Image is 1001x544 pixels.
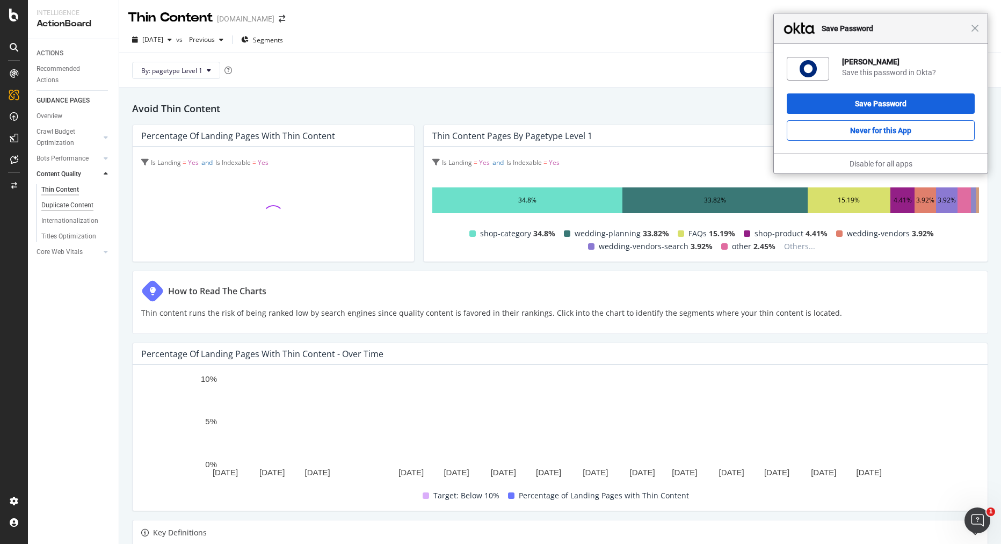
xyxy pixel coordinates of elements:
p: Thin content runs the risk of being ranked low by search engines since quality content is favored... [141,307,842,320]
button: [DATE] [128,31,176,48]
span: Others... [780,240,819,253]
button: Previous [185,31,228,48]
text: [DATE] [259,468,285,477]
text: [DATE] [213,468,238,477]
span: shop-product [755,227,803,240]
svg: A chart. [141,373,979,481]
span: 1 [987,507,995,516]
div: Bots Performance [37,153,89,164]
div: Save this password in Okta? [842,68,975,77]
text: [DATE] [444,468,469,477]
text: [DATE] [491,468,516,477]
div: How to Read The Charts [168,285,266,298]
img: zpbL4EADX3oaW57QGbskkpPhZjbzFScE0enD4IqUvKNAdK1NZu6HxEcsV928fWLe9fsCSdyzQUHNANJlAaT1rv9ZMC8yf54zp... [800,60,817,77]
div: Key Definitions [153,526,207,539]
span: Target: Below 10% [433,489,499,502]
text: [DATE] [672,468,697,477]
span: 3.92% [691,240,713,253]
div: Thin Content [41,184,79,195]
span: 33.82% [643,227,669,240]
span: Is Indexable [215,158,251,167]
text: [DATE] [583,468,608,477]
div: Duplicate Content [41,200,93,211]
text: [DATE] [857,468,882,477]
span: FAQs [688,227,707,240]
span: Is Landing [151,158,181,167]
div: 34.8% [518,194,536,207]
span: Segments [253,35,283,45]
div: 3.92% [916,194,934,207]
span: Save Password [816,22,971,35]
span: = [543,158,547,167]
span: 4.41% [806,227,828,240]
span: By: pagetype Level 1 [141,66,202,75]
text: 10% [201,374,217,383]
div: Recommended Actions [37,63,101,86]
text: [DATE] [630,468,655,477]
button: By: pagetype Level 1 [132,62,220,79]
a: Crawl Budget Optimization [37,126,100,149]
div: 33.82% [704,194,726,207]
span: wedding-vendors [847,227,910,240]
div: Thin Content Pages by pagetype Level 1 [432,130,592,141]
a: Core Web Vitals [37,246,100,258]
a: ACTIONS [37,48,111,59]
a: Disable for all apps [850,159,912,168]
div: Internationalization [41,215,98,227]
div: Percentage of Landing Pages with Thin Content [141,130,335,141]
div: 3.92% [938,194,956,207]
span: 2.45% [753,240,775,253]
div: ActionBoard [37,18,110,30]
span: Close [971,24,979,32]
span: wedding-vendors-search [599,240,688,253]
span: wedding-planning [575,227,641,240]
div: Intelligence [37,9,110,18]
span: vs [176,35,185,44]
span: Yes [549,158,560,167]
div: Thin Content [128,9,213,27]
span: shop-category [480,227,531,240]
span: Previous [185,35,215,44]
text: [DATE] [811,468,836,477]
text: [DATE] [536,468,561,477]
span: and [492,158,504,167]
span: = [252,158,256,167]
div: ACTIONS [37,48,63,59]
a: Bots Performance [37,153,100,164]
div: 15.19% [838,194,860,207]
span: other [732,240,751,253]
a: Recommended Actions [37,63,111,86]
text: [DATE] [305,468,330,477]
div: GUIDANCE PAGES [37,95,90,106]
span: Yes [479,158,490,167]
a: Titles Optimization [41,231,111,242]
div: Titles Optimization [41,231,96,242]
div: 4.41% [894,194,912,207]
a: Content Quality [37,169,100,180]
span: Percentage of Landing Pages with Thin Content [519,489,689,502]
div: Crawl Budget Optimization [37,126,93,149]
div: Percentage of Landing Pages with Thin Content - Over Time [141,349,383,359]
span: and [201,158,213,167]
div: arrow-right-arrow-left [279,15,285,23]
button: Segments [237,31,287,48]
h2: Avoid Thin Content [132,101,988,116]
a: GUIDANCE PAGES [37,95,111,106]
text: 5% [205,417,217,426]
span: = [183,158,186,167]
text: [DATE] [398,468,424,477]
button: Save Password [787,93,975,114]
div: Content Quality [37,169,81,180]
text: [DATE] [764,468,789,477]
a: Duplicate Content [41,200,111,211]
span: Yes [188,158,199,167]
div: Overview [37,111,62,122]
div: Core Web Vitals [37,246,83,258]
button: Never for this App [787,120,975,141]
text: 0% [205,460,217,469]
div: [DOMAIN_NAME] [217,13,274,24]
span: 2025 Jul. 25th [142,35,163,44]
span: Is Landing [442,158,472,167]
text: [DATE] [719,468,744,477]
